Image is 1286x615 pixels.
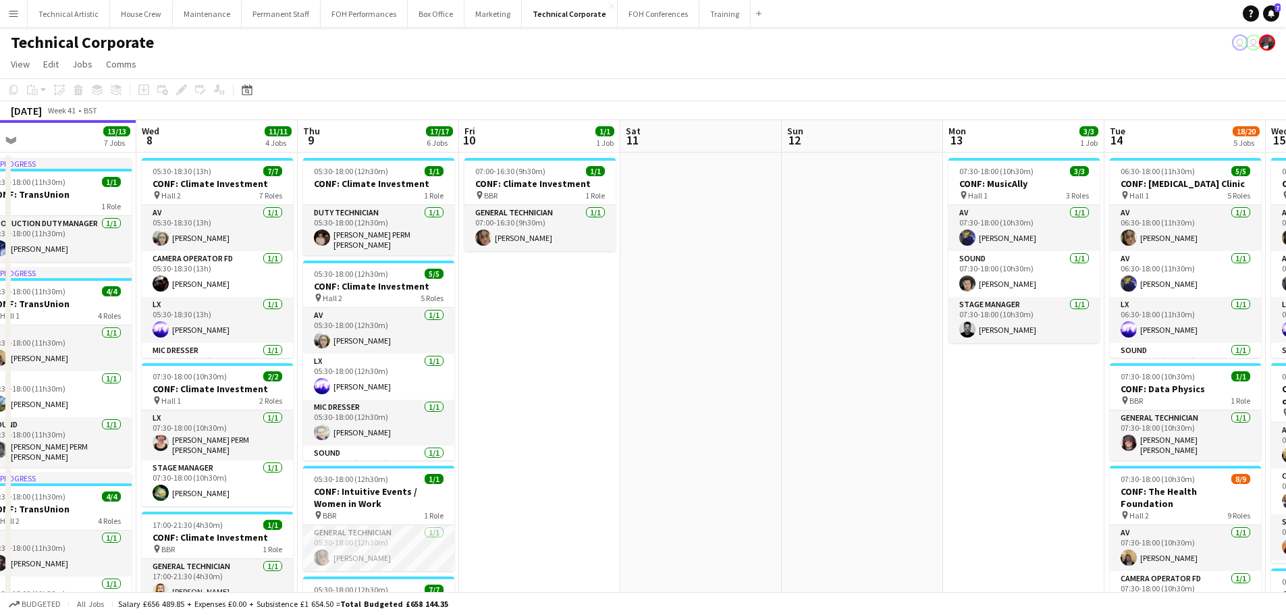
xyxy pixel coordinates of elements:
span: Budgeted [22,599,61,609]
a: Jobs [67,55,98,73]
button: House Crew [110,1,173,27]
div: [DATE] [11,104,42,117]
h1: Technical Corporate [11,32,154,53]
div: BST [84,105,97,115]
span: View [11,58,30,70]
span: Total Budgeted £658 144.35 [340,599,448,609]
app-user-avatar: Liveforce Admin [1232,34,1248,51]
button: Technical Corporate [522,1,618,27]
button: Box Office [408,1,464,27]
button: Technical Artistic [28,1,110,27]
a: Edit [38,55,64,73]
button: Permanent Staff [242,1,321,27]
button: Maintenance [173,1,242,27]
a: Comms [101,55,142,73]
span: All jobs [74,599,107,609]
button: FOH Performances [321,1,408,27]
app-user-avatar: Zubair PERM Dhalla [1259,34,1275,51]
button: FOH Conferences [618,1,699,27]
a: View [5,55,35,73]
button: Budgeted [7,597,63,612]
app-user-avatar: Liveforce Admin [1245,34,1262,51]
span: Comms [106,58,136,70]
span: 7 [1275,3,1281,12]
button: Training [699,1,751,27]
a: 7 [1263,5,1279,22]
span: Edit [43,58,59,70]
div: Salary £656 489.85 + Expenses £0.00 + Subsistence £1 654.50 = [118,599,448,609]
button: Marketing [464,1,522,27]
span: Jobs [72,58,92,70]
